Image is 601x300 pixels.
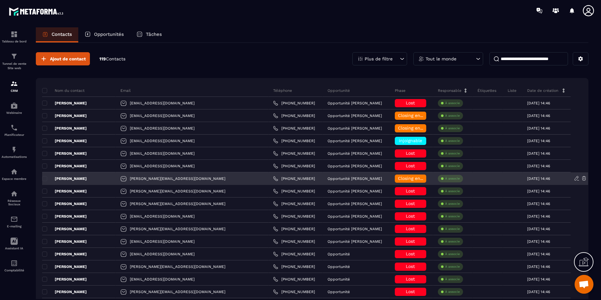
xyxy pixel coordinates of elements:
p: À associe [445,227,460,231]
p: [PERSON_NAME] [42,264,87,269]
p: À associe [445,164,460,168]
p: Phase [395,88,405,93]
p: À associe [445,264,460,269]
p: Opportunité [PERSON_NAME] [328,126,382,131]
p: À associe [445,101,460,105]
p: Automatisations [2,155,27,158]
p: [PERSON_NAME] [42,151,87,156]
p: Webinaire [2,111,27,114]
a: [PHONE_NUMBER] [273,113,315,118]
span: injoignable [399,138,422,143]
span: Closing en cours [398,113,434,118]
p: Réseaux Sociaux [2,199,27,206]
p: [PERSON_NAME] [42,164,87,169]
p: [DATE] 14:46 [527,176,550,181]
img: accountant [10,259,18,267]
p: Tout le monde [426,57,456,61]
p: À associe [445,277,460,281]
p: Étiquettes [477,88,496,93]
span: Contacts [106,56,125,61]
p: Responsable [438,88,461,93]
span: Lost [406,100,415,105]
a: Tâches [130,27,168,42]
p: Tâches [146,31,162,37]
a: emailemailE-mailing [2,211,27,233]
a: [PHONE_NUMBER] [273,252,315,257]
img: formation [10,31,18,38]
a: automationsautomationsAutomatisations [2,141,27,163]
a: social-networksocial-networkRéseaux Sociaux [2,185,27,211]
p: [PERSON_NAME] [42,189,87,194]
button: Ajout de contact [36,52,90,65]
p: À associe [445,151,460,156]
p: Opportunité [328,252,350,256]
p: À associe [445,239,460,244]
p: Téléphone [273,88,292,93]
img: scheduler [10,124,18,131]
a: accountantaccountantComptabilité [2,255,27,277]
img: logo [9,6,65,17]
a: [PHONE_NUMBER] [273,239,315,244]
a: formationformationTableau de bord [2,26,27,48]
span: Lost [406,289,415,294]
p: Opportunité [PERSON_NAME] [328,189,382,193]
a: Contacts [36,27,78,42]
a: [PHONE_NUMBER] [273,264,315,269]
p: [PERSON_NAME] [42,289,87,294]
p: [DATE] 14:46 [527,139,550,143]
p: [PERSON_NAME] [42,201,87,206]
a: [PHONE_NUMBER] [273,214,315,219]
a: [PHONE_NUMBER] [273,176,315,181]
a: [PHONE_NUMBER] [273,138,315,143]
p: Opportunité [PERSON_NAME] [328,114,382,118]
p: [DATE] 14:46 [527,151,550,156]
p: [DATE] 14:46 [527,164,550,168]
img: email [10,215,18,223]
p: [PERSON_NAME] [42,239,87,244]
p: Plus de filtre [365,57,393,61]
p: [DATE] 14:46 [527,277,550,281]
a: Opportunités [78,27,130,42]
p: Opportunité [PERSON_NAME] [328,151,382,156]
a: [PHONE_NUMBER] [273,126,315,131]
p: [DATE] 14:46 [527,126,550,131]
a: [PHONE_NUMBER] [273,189,315,194]
p: [PERSON_NAME] [42,226,87,231]
a: [PHONE_NUMBER] [273,201,315,206]
p: Tableau de bord [2,40,27,43]
p: Espace membre [2,177,27,181]
img: social-network [10,190,18,197]
span: Lost [406,201,415,206]
span: Lost [406,264,415,269]
p: Opportunité [PERSON_NAME] [328,239,382,244]
a: schedulerschedulerPlanificateur [2,119,27,141]
span: Lost [406,214,415,219]
p: À associe [445,126,460,131]
p: [PERSON_NAME] [42,277,87,282]
a: [PHONE_NUMBER] [273,226,315,231]
p: À associe [445,189,460,193]
p: [PERSON_NAME] [42,214,87,219]
p: E-mailing [2,225,27,228]
a: formationformationTunnel de vente Site web [2,48,27,75]
p: Opportunité [328,290,350,294]
p: CRM [2,89,27,92]
a: [PHONE_NUMBER] [273,289,315,294]
p: Opportunité [328,264,350,269]
p: Assistant IA [2,247,27,250]
p: À associe [445,114,460,118]
a: automationsautomationsWebinaire [2,97,27,119]
a: [PHONE_NUMBER] [273,164,315,169]
p: Email [120,88,131,93]
p: Opportunité [328,88,350,93]
a: formationformationCRM [2,75,27,97]
p: [DATE] 14:46 [527,290,550,294]
p: Opportunité [PERSON_NAME] [328,101,382,105]
img: automations [10,102,18,109]
p: [PERSON_NAME] [42,113,87,118]
a: automationsautomationsEspace membre [2,163,27,185]
p: Opportunité [PERSON_NAME] [328,176,382,181]
p: [PERSON_NAME] [42,176,87,181]
span: Lost [406,188,415,193]
p: [DATE] 14:46 [527,214,550,219]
